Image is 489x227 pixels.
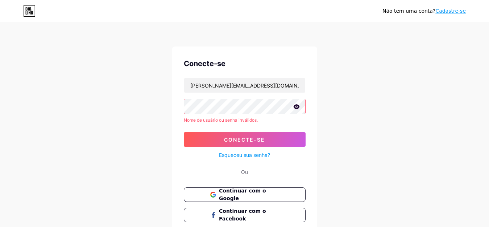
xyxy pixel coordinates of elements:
button: Continuar com o Google [184,187,306,202]
button: Continuar com o Facebook [184,208,306,222]
a: Esqueceu sua senha? [219,151,270,159]
font: Ou [241,169,248,175]
input: Nome de usuário [184,78,305,93]
font: Continuar com o Facebook [219,208,266,222]
button: Conecte-se [184,132,306,147]
font: Continuar com o Google [219,188,266,201]
font: Nome de usuário ou senha inválidos. [184,117,258,123]
a: Cadastre-se [435,8,466,14]
font: Esqueceu sua senha? [219,152,270,158]
font: Não tem uma conta? [382,8,435,14]
font: Conecte-se [224,137,265,143]
font: Conecte-se [184,59,225,68]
